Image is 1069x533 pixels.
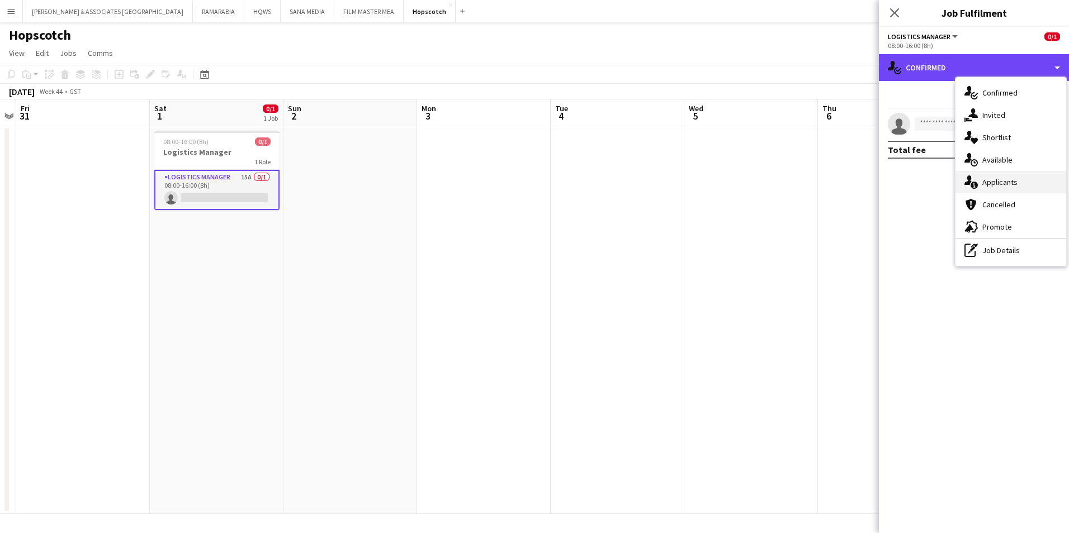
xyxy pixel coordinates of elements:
a: Edit [31,46,53,60]
span: Wed [689,103,703,113]
div: 1 Job [263,114,278,122]
span: 0/1 [1044,32,1060,41]
div: 08:00-16:00 (8h) [888,41,1060,50]
button: SANA MEDIA [281,1,334,22]
span: Week 44 [37,87,65,96]
span: Available [982,155,1013,165]
h3: Job Fulfilment [879,6,1069,20]
button: [PERSON_NAME] & ASSOCIATES [GEOGRAPHIC_DATA] [23,1,193,22]
span: 1 Role [254,158,271,166]
span: Edit [36,48,49,58]
span: 1 [153,110,167,122]
a: Jobs [55,46,81,60]
div: Confirmed [879,54,1069,81]
span: Promote [982,222,1012,232]
span: Invited [982,110,1005,120]
span: 3 [420,110,436,122]
span: Fri [21,103,30,113]
h3: Logistics Manager [154,147,280,157]
span: Shortlist [982,132,1011,142]
span: 5 [687,110,703,122]
span: Tue [555,103,568,113]
button: RAMARABIA [193,1,244,22]
span: 6 [821,110,836,122]
span: Mon [422,103,436,113]
app-card-role: Logistics Manager15A0/108:00-16:00 (8h) [154,170,280,210]
span: Sun [288,103,301,113]
app-job-card: 08:00-16:00 (8h)0/1Logistics Manager1 RoleLogistics Manager15A0/108:00-16:00 (8h) [154,131,280,210]
button: Hopscotch [404,1,456,22]
div: Job Details [956,239,1066,261]
a: Comms [83,46,117,60]
span: Comms [88,48,113,58]
span: 0/1 [263,104,278,113]
button: HQWS [244,1,281,22]
span: Cancelled [982,199,1015,210]
span: View [9,48,25,58]
span: 31 [19,110,30,122]
div: GST [69,87,81,96]
h1: Hopscotch [9,27,71,44]
span: Thu [822,103,836,113]
span: Confirmed [982,88,1018,98]
a: View [4,46,29,60]
span: 08:00-16:00 (8h) [163,137,209,146]
div: [DATE] [9,86,35,97]
button: Logistics Manager [888,32,959,41]
span: Applicants [982,177,1018,187]
span: Sat [154,103,167,113]
span: 0/1 [255,137,271,146]
span: Jobs [60,48,77,58]
button: FILM MASTER MEA [334,1,404,22]
span: Logistics Manager [888,32,950,41]
span: 2 [286,110,301,122]
div: Total fee [888,144,926,155]
span: 4 [554,110,568,122]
